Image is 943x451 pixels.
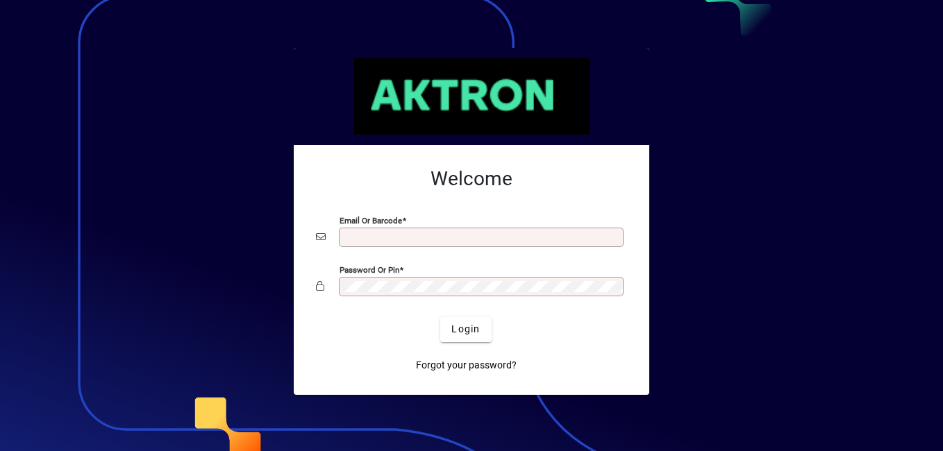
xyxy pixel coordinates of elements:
button: Login [440,317,491,342]
h2: Welcome [316,167,627,191]
mat-label: Password or Pin [340,264,399,274]
span: Login [451,322,480,337]
a: Forgot your password? [410,353,522,378]
span: Forgot your password? [416,358,517,373]
mat-label: Email or Barcode [340,215,402,225]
